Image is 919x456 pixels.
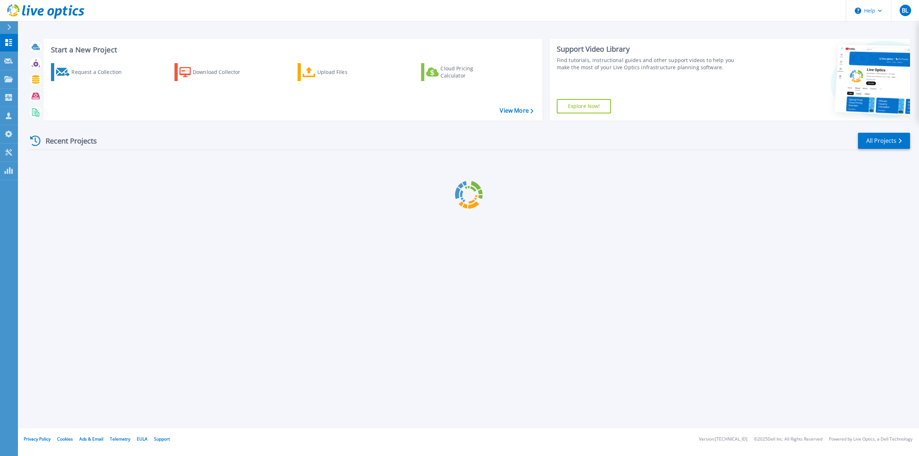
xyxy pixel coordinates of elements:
a: Telemetry [110,436,130,442]
a: Ads & Email [79,436,103,442]
a: Privacy Policy [24,436,51,442]
div: Request a Collection [71,65,129,79]
h3: Start a New Project [51,46,533,54]
a: View More [500,107,533,114]
li: Version: [TECHNICAL_ID] [699,437,747,442]
a: Cloud Pricing Calculator [421,63,501,81]
a: Request a Collection [51,63,131,81]
div: Support Video Library [557,44,743,54]
a: EULA [137,436,148,442]
li: Powered by Live Optics, a Dell Technology [829,437,913,442]
div: Cloud Pricing Calculator [440,65,498,79]
a: All Projects [858,133,910,149]
a: Download Collector [174,63,255,81]
a: Cookies [57,436,73,442]
div: Download Collector [193,65,250,79]
a: Support [154,436,170,442]
li: © 2025 Dell Inc. All Rights Reserved [754,437,822,442]
a: Upload Files [298,63,378,81]
div: Upload Files [317,65,375,79]
span: BL [902,8,908,13]
div: Recent Projects [28,132,107,150]
div: Find tutorials, instructional guides and other support videos to help you make the most of your L... [557,57,743,71]
a: Explore Now! [557,99,611,113]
